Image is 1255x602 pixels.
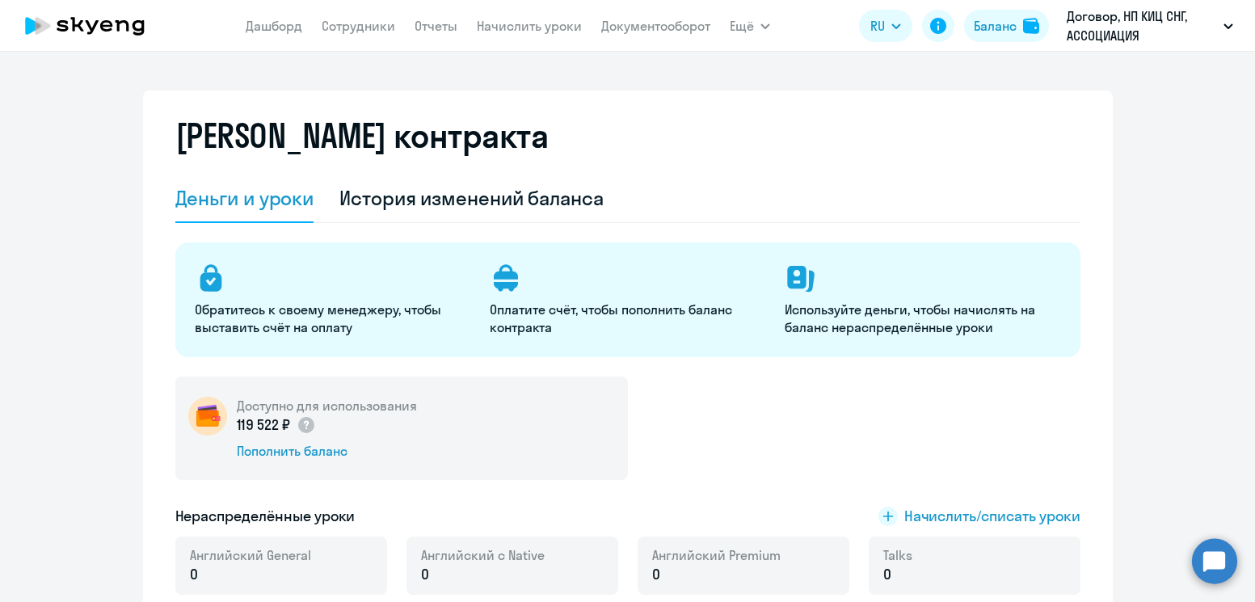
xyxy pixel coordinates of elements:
img: wallet-circle.png [188,397,227,436]
span: RU [870,16,885,36]
p: Обратитесь к своему менеджеру, чтобы выставить счёт на оплату [195,301,470,336]
p: Используйте деньги, чтобы начислять на баланс нераспределённые уроки [785,301,1060,336]
div: Баланс [974,16,1017,36]
span: Английский с Native [421,546,545,564]
a: Дашборд [246,18,302,34]
h5: Доступно для использования [237,397,417,415]
p: Оплатите счёт, чтобы пополнить баланс контракта [490,301,765,336]
p: Договор, НП КИЦ СНГ, АССОЦИАЦИЯ [1067,6,1217,45]
h5: Нераспределённые уроки [175,506,356,527]
button: Договор, НП КИЦ СНГ, АССОЦИАЦИЯ [1059,6,1241,45]
p: 119 522 ₽ [237,415,317,436]
span: 0 [421,564,429,585]
span: Английский Premium [652,546,781,564]
a: Начислить уроки [477,18,582,34]
div: Пополнить баланс [237,442,417,460]
a: Сотрудники [322,18,395,34]
button: RU [859,10,912,42]
a: Документооборот [601,18,710,34]
span: 0 [883,564,891,585]
span: 0 [190,564,198,585]
a: Отчеты [415,18,457,34]
button: Ещё [730,10,770,42]
div: Деньги и уроки [175,185,314,211]
div: История изменений баланса [339,185,604,211]
span: Talks [883,546,912,564]
button: Балансbalance [964,10,1049,42]
span: Начислить/списать уроки [904,506,1080,527]
span: Английский General [190,546,311,564]
span: 0 [652,564,660,585]
h2: [PERSON_NAME] контракта [175,116,549,155]
img: balance [1023,18,1039,34]
span: Ещё [730,16,754,36]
